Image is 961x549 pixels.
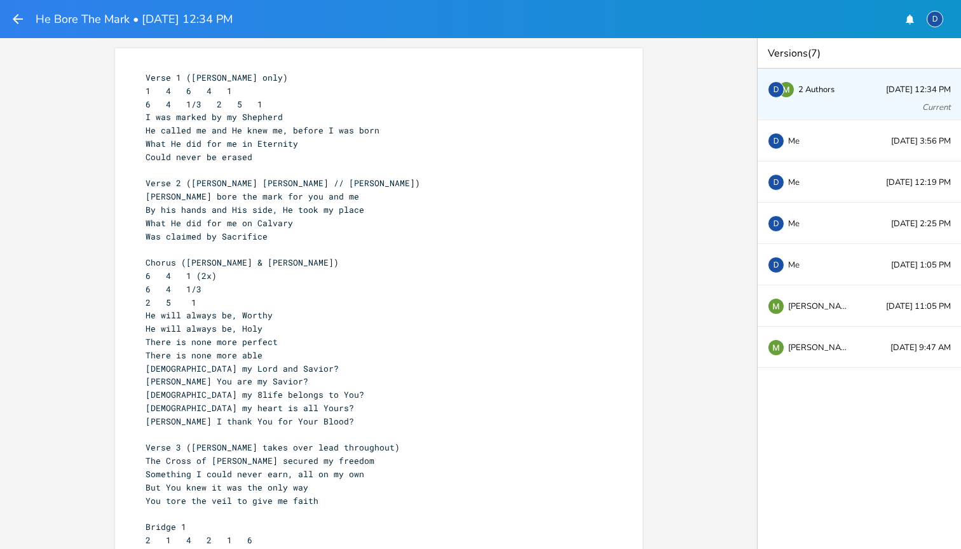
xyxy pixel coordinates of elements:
span: 6 4 1/3 [146,283,201,295]
span: Verse 3 ([PERSON_NAME] takes over lead throughout) [146,442,400,453]
span: Bridge 1 [146,521,186,532]
span: The Cross of [PERSON_NAME] secured my freedom [146,455,374,466]
span: [PERSON_NAME] I thank You for Your Blood? [146,416,354,427]
span: 1 4 6 4 1 [146,85,232,97]
span: [PERSON_NAME] bore the mark for you and me [146,191,359,202]
span: Verse 1 ([PERSON_NAME] only) [146,72,288,83]
span: [DATE] 3:56 PM [891,137,951,146]
span: What He did for me on Calvary [146,217,293,229]
span: Chorus ([PERSON_NAME] & [PERSON_NAME]) [146,257,339,268]
span: Me [788,261,800,269]
img: Mik Sivak [778,81,794,98]
div: Current [922,104,951,112]
button: D [927,4,943,34]
span: What He did for me in Eternity [146,138,298,149]
div: David Jones [768,81,784,98]
span: He called me and He knew me, before I was born [146,125,379,136]
span: 2 5 1 [146,297,196,308]
span: [DEMOGRAPHIC_DATA] my heart is all Yours? [146,402,354,414]
span: [DATE] 12:34 PM [886,86,951,94]
span: Was claimed by Sacrifice [146,231,268,242]
div: David Jones [768,215,784,232]
img: Mik Sivak [768,339,784,356]
span: Could never be erased [146,151,252,163]
span: By his hands and His side, He took my place [146,204,364,215]
div: David Jones [768,174,784,191]
span: [DATE] 12:19 PM [886,179,951,187]
span: There is none more able [146,349,262,361]
span: [PERSON_NAME] [788,302,852,311]
div: David Jones [927,11,943,27]
span: Me [788,137,800,146]
span: But You knew it was the only way [146,482,308,493]
span: [PERSON_NAME] [788,343,852,352]
span: [DATE] 1:05 PM [891,261,951,269]
span: You tore the veil to give me faith [146,495,318,506]
span: Something I could never earn, all on my own [146,468,364,480]
span: 6 4 1 (2x) [146,270,217,281]
span: Me [788,178,800,187]
span: 2 1 4 2 1 6 [146,534,252,546]
div: Versions (7) [758,38,961,69]
span: [DATE] 11:05 PM [886,302,951,311]
span: [DEMOGRAPHIC_DATA] my Lord and Savior? [146,363,339,374]
span: He will always be, Holy [146,323,262,334]
span: Me [788,219,800,228]
h1: He Bore The Mark • [DATE] 12:34 PM [36,13,233,25]
span: Verse 2 ([PERSON_NAME] [PERSON_NAME] // [PERSON_NAME]) [146,177,420,189]
img: Mik Sivak [768,298,784,315]
span: [DATE] 9:47 AM [890,344,951,352]
div: David Jones [768,257,784,273]
span: [DATE] 2:25 PM [891,220,951,228]
span: He will always be, Worthy [146,309,273,321]
span: [DEMOGRAPHIC_DATA] my 8life belongs to You? [146,389,364,400]
span: 6 4 1/3 2 5 1 [146,98,262,110]
span: I was marked by my Shepherd [146,111,283,123]
span: There is none more perfect [146,336,278,348]
div: David Jones [768,133,784,149]
span: [PERSON_NAME] You are my Savior? [146,376,308,387]
span: 2 Authors [798,85,835,94]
